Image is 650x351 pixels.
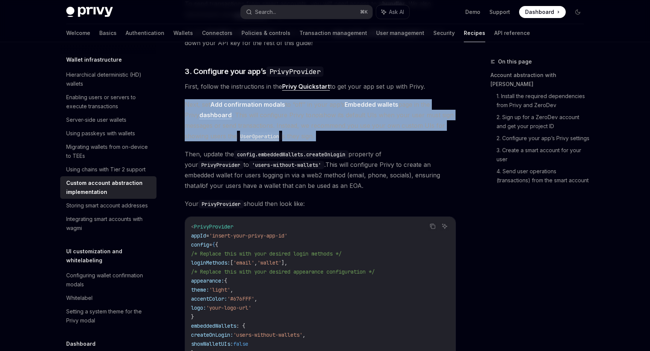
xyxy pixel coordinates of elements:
[254,259,257,266] span: ,
[191,232,206,239] span: appId
[428,221,437,231] button: Copy the contents from the code block
[282,83,330,90] strong: Privy Quickstart
[209,286,230,293] span: 'light'
[497,132,590,144] a: 2. Configure your app’s Privy settings
[66,201,148,210] div: Storing smart account addresses
[60,68,156,91] a: Hierarchical deterministic (HD) wallets
[241,5,372,19] button: Search...⌘K
[66,271,152,289] div: Configuring wallet confirmation modals
[60,305,156,327] a: Setting a system theme for the Privy modal
[464,24,485,42] a: Recipes
[215,241,218,248] span: {
[66,179,152,197] div: Custom account abstraction implementation
[66,55,122,64] h5: Wallet infrastructure
[519,6,566,18] a: Dashboard
[191,223,194,230] span: <
[60,91,156,113] a: Enabling users or servers to execute transactions
[191,295,227,302] span: accentColor:
[60,269,156,291] a: Configuring wallet confirmation modals
[345,101,398,108] strong: Embedded wallets
[191,277,224,284] span: appearance:
[66,24,90,42] a: Welcome
[233,340,248,347] span: false
[199,200,244,208] code: PrivyProvider
[282,83,330,91] a: Privy Quickstart
[389,8,404,16] span: Ask AI
[173,24,193,42] a: Wallets
[66,215,152,233] div: Integrating smart accounts with wagmi
[497,144,590,165] a: 3. Create a smart account for your user
[66,115,126,124] div: Server-side user wallets
[525,8,554,16] span: Dashboard
[66,129,135,138] div: Using passkeys with wallets
[376,24,424,42] a: User management
[185,66,323,77] span: 3. Configure your app’s
[66,339,96,348] h5: Dashboard
[210,101,285,108] strong: Add confirmation modals
[191,313,194,320] span: }
[311,111,320,119] em: not
[230,259,233,266] span: [
[241,24,290,42] a: Policies & controls
[257,259,281,266] span: 'wallet'
[440,221,450,231] button: Ask AI
[254,295,257,302] span: ,
[497,90,590,111] a: 1. Install the required dependencies from Privy and ZeroDev
[281,259,287,266] span: ],
[191,259,230,266] span: loginMethods:
[209,241,212,248] span: =
[185,81,456,92] span: First, follow the instructions in the to get your app set up with Privy.
[66,7,113,17] img: dark logo
[199,111,232,119] a: dashboard
[191,250,342,257] span: /* Replace this with your desired login methods */
[191,331,233,338] span: createOnLogin:
[191,241,209,248] span: config
[60,176,156,199] a: Custom account abstraction implementation
[194,223,233,230] span: PrivyProvider
[60,127,156,140] a: Using passkeys with wallets
[491,69,590,90] a: Account abstraction with [PERSON_NAME]
[233,259,254,266] span: 'email'
[99,24,117,42] a: Basics
[66,70,152,88] div: Hierarchical deterministic (HD) wallets
[206,232,209,239] span: =
[66,307,152,325] div: Setting a system theme for the Privy modal
[230,286,233,293] span: ,
[66,93,152,111] div: Enabling users or servers to execute transactions
[237,132,282,141] code: UserOperation
[202,24,232,42] a: Connectors
[198,161,243,169] code: PrivyProvider
[196,182,202,189] em: all
[60,291,156,305] a: Whitelabel
[465,8,480,16] a: Demo
[60,140,156,163] a: Migrating wallets from on-device to TEEs
[191,304,206,311] span: logo:
[66,294,93,303] div: Whitelabel
[60,163,156,176] a: Using chains with Tier 2 support
[185,99,456,141] span: Next, set to “off” in your app’s page in the Privy . This will configure Privy to show its defaul...
[497,111,590,132] a: 2. Sign up for a ZeroDev account and get your project ID
[360,9,368,15] span: ⌘ K
[497,165,590,186] a: 4. Send user operations (transactions) from the smart account
[572,6,584,18] button: Toggle dark mode
[212,241,215,248] span: {
[209,232,287,239] span: 'insert-your-privy-app-id'
[227,295,254,302] span: '#676FFF'
[249,161,324,169] code: 'users-without-wallets'
[233,331,302,338] span: 'users-without-wallets'
[191,268,375,275] span: /* Replace this with your desired appearance configuration */
[236,322,245,329] span: : {
[302,331,305,338] span: ,
[60,212,156,235] a: Integrating smart accounts with wagmi
[299,24,367,42] a: Transaction management
[376,5,409,19] button: Ask AI
[433,24,455,42] a: Security
[224,277,227,284] span: {
[255,8,276,17] div: Search...
[185,149,456,191] span: Then, update the property of your to .This will configure Privy to create an embedded wallet for ...
[498,57,532,66] span: On this page
[489,8,510,16] a: Support
[234,150,348,159] code: config.embeddedWallets.createOnLogin
[191,286,209,293] span: theme:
